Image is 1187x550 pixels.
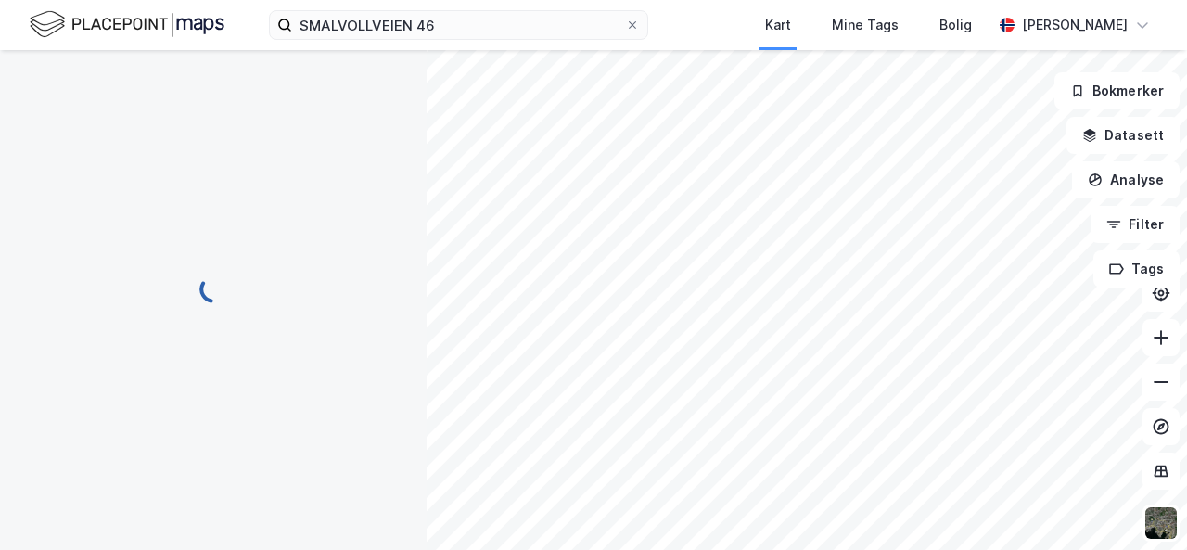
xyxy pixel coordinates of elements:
input: Søk på adresse, matrikkel, gårdeiere, leietakere eller personer [292,11,625,39]
div: Mine Tags [832,14,899,36]
button: Datasett [1066,117,1180,154]
button: Tags [1093,250,1180,288]
div: Kontrollprogram for chat [1094,461,1187,550]
div: Bolig [939,14,972,36]
div: [PERSON_NAME] [1022,14,1128,36]
img: spinner.a6d8c91a73a9ac5275cf975e30b51cfb.svg [198,275,228,304]
button: Filter [1091,206,1180,243]
button: Analyse [1072,161,1180,198]
button: Bokmerker [1054,72,1180,109]
img: logo.f888ab2527a4732fd821a326f86c7f29.svg [30,8,224,41]
div: Kart [765,14,791,36]
iframe: Chat Widget [1094,461,1187,550]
